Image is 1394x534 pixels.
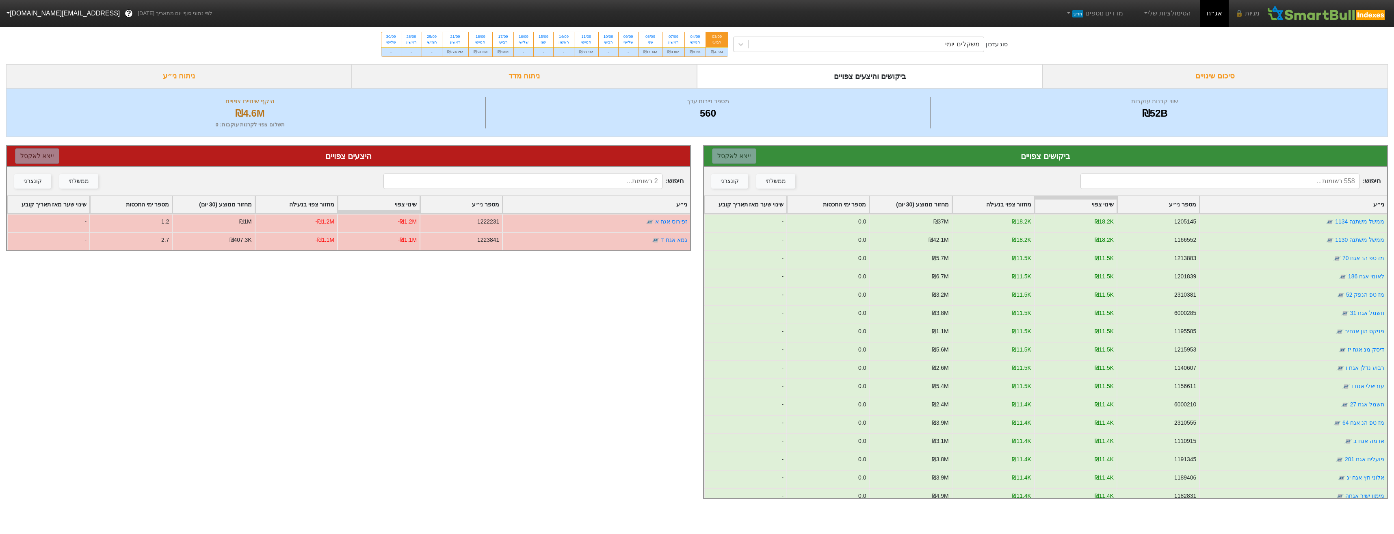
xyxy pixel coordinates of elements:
img: tase link [1326,218,1334,226]
div: Toggle SortBy [1035,196,1117,213]
div: ₪4.9M [932,492,949,500]
div: - [619,47,638,56]
a: מז טפ הנ אגח 70 [1342,255,1384,261]
div: 1205145 [1174,217,1196,226]
div: 1195585 [1174,327,1196,336]
div: ₪5.7M [932,254,949,263]
div: שני [643,39,658,45]
div: 1.2 [161,217,169,226]
div: 04/09 [690,34,701,39]
a: מז טפ הנ אגח 64 [1342,419,1384,426]
div: 0.0 [858,327,866,336]
img: tase link [1338,346,1346,354]
div: 15/09 [539,34,548,39]
div: Toggle SortBy [8,196,89,213]
div: ₪11.5K [1095,272,1114,281]
div: - [422,47,442,56]
div: ₪11.5K [1095,254,1114,263]
div: - [704,323,786,342]
div: 16/09 [519,34,528,39]
div: ₪18.2K [1012,236,1031,244]
div: - [381,47,401,56]
div: 21/09 [447,34,463,39]
div: שלישי [519,39,528,45]
div: 2310381 [1174,291,1196,299]
div: ₪3.9M [932,419,949,427]
button: ייצא לאקסל [712,148,756,164]
div: סוג עדכון [986,40,1008,49]
div: 09/09 [623,34,633,39]
div: ₪11.5K [1095,364,1114,372]
div: 1156611 [1174,382,1196,391]
button: ממשלתי [756,174,795,189]
div: ניתוח מדד [352,64,697,88]
div: 1223841 [477,236,499,244]
div: היקף שינויים צפויים [17,97,483,106]
div: ₪5.4M [932,382,949,391]
div: -₪1.2M [315,217,334,226]
img: tase link [1341,401,1349,409]
a: לאומי אגח 186 [1348,273,1384,280]
div: ₪52B [933,106,1377,121]
button: ייצא לאקסל [15,148,59,164]
div: Toggle SortBy [705,196,786,213]
div: ₪3.8M [932,309,949,317]
img: tase link [1333,419,1341,427]
div: - [704,378,786,397]
div: ₪2.6M [932,364,949,372]
div: 14/09 [558,34,569,39]
div: - [599,47,618,56]
div: - [704,470,786,488]
a: פועלים אגח 201 [1345,456,1384,462]
div: ₪11.4K [1012,473,1031,482]
div: ראשון [447,39,463,45]
button: קונצרני [711,174,748,189]
div: ₪11.4K [1095,419,1114,427]
div: ₪11.4K [1095,437,1114,445]
div: Toggle SortBy [1200,196,1387,213]
img: tase link [652,236,660,244]
div: Toggle SortBy [503,196,690,213]
div: ₪11.5K [1095,382,1114,391]
a: פניקס הון אגחיב [1345,328,1384,334]
div: ראשון [667,39,679,45]
div: ₪18.2K [1095,236,1114,244]
div: - [554,47,574,56]
div: ₪11.5K [1012,364,1031,372]
div: ₪11.4K [1012,492,1031,500]
a: אדמה אגח ב [1353,438,1384,444]
div: 6000285 [1174,309,1196,317]
div: ₪18.2K [1012,217,1031,226]
div: ₪33.1M [574,47,598,56]
div: Toggle SortBy [255,196,337,213]
div: ראשון [406,39,417,45]
div: - [704,397,786,415]
a: ממשל משתנה 1134 [1335,218,1384,225]
div: - [704,360,786,378]
div: Toggle SortBy [787,196,869,213]
img: tase link [1339,273,1347,281]
div: שלישי [386,39,396,45]
a: גמא אגח ד [661,237,687,243]
div: ₪11.4K [1012,400,1031,409]
div: 0.0 [858,291,866,299]
div: חמישי [690,39,701,45]
img: tase link [1344,437,1352,445]
a: חשמל אגח 31 [1350,310,1384,316]
div: 0.0 [858,419,866,427]
div: ₪11.4K [1095,473,1114,482]
div: ₪11.5K [1012,272,1031,281]
div: Toggle SortBy [1117,196,1199,213]
div: 1110915 [1174,437,1196,445]
div: ₪18.2K [1095,217,1114,226]
div: 560 [488,106,928,121]
div: תשלום צפוי לקרנות עוקבות : 0 [17,121,483,129]
div: 0.0 [858,217,866,226]
div: - [7,214,89,232]
div: - [534,47,553,56]
div: ₪6.7M [932,272,949,281]
div: 0.0 [858,455,866,464]
div: ₪11.5K [1012,345,1031,354]
div: ₪3.8M [932,455,949,464]
div: ₪1.1M [932,327,949,336]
